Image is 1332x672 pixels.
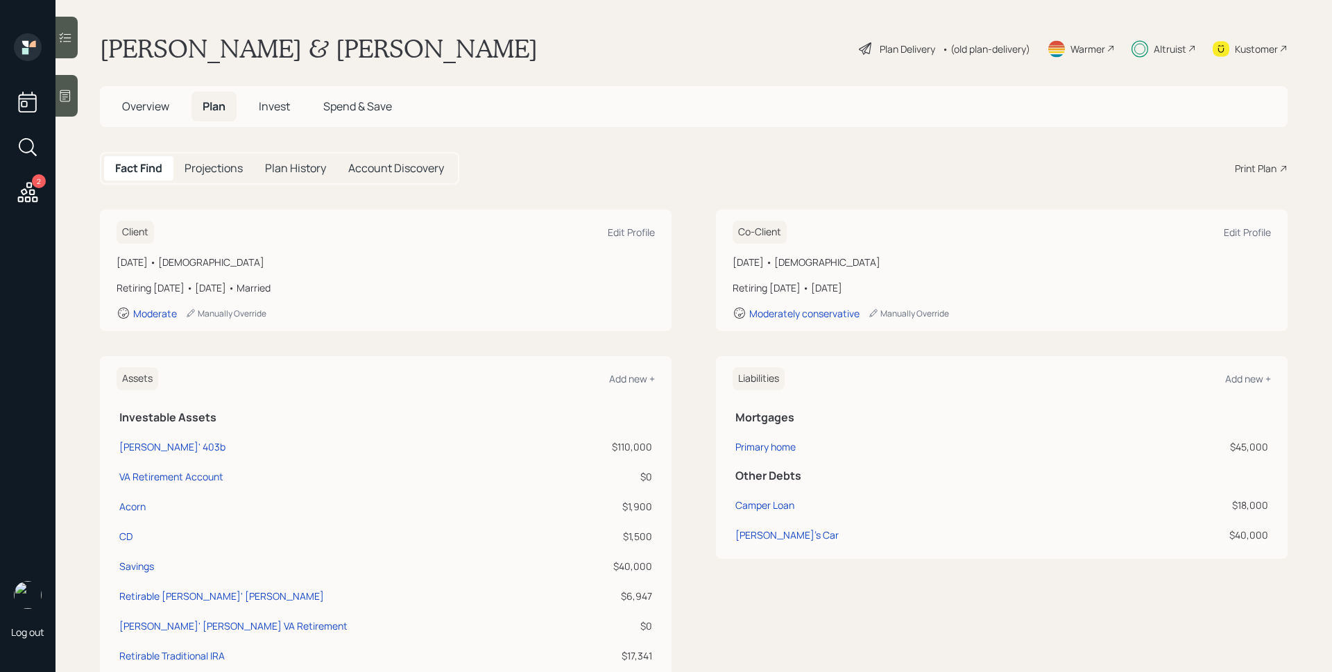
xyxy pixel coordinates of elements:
div: $0 [562,469,652,484]
div: Manually Override [868,308,949,319]
div: Retirable [PERSON_NAME]' [PERSON_NAME] [119,589,324,603]
div: Retirable Traditional IRA [119,648,225,663]
div: CD [119,529,133,544]
div: Add new + [609,372,655,385]
div: [PERSON_NAME]'s Car [735,528,839,542]
div: $0 [562,619,652,633]
img: james-distasi-headshot.png [14,581,42,609]
div: $1,500 [562,529,652,544]
div: Primary home [735,439,796,454]
h6: Liabilities [733,367,785,390]
h5: Plan History [265,162,326,175]
div: $40,000 [562,559,652,573]
div: VA Retirement Account [119,469,223,484]
div: 2 [32,174,46,188]
div: Warmer [1070,42,1105,56]
div: Add new + [1225,372,1271,385]
div: $110,000 [562,439,652,454]
div: [DATE] • [DEMOGRAPHIC_DATA] [117,255,655,269]
h5: Account Discovery [348,162,444,175]
div: Log out [11,625,44,639]
div: $18,000 [1118,498,1268,512]
span: Spend & Save [323,99,392,114]
div: Plan Delivery [880,42,935,56]
div: $40,000 [1118,528,1268,542]
h5: Other Debts [735,469,1268,482]
span: Plan [203,99,225,114]
div: $17,341 [562,648,652,663]
div: Retiring [DATE] • [DATE] [733,280,1271,295]
div: Manually Override [185,308,266,319]
div: [DATE] • [DEMOGRAPHIC_DATA] [733,255,1271,269]
span: Invest [259,99,290,114]
div: Moderate [133,307,177,320]
div: Edit Profile [1224,226,1271,239]
div: [PERSON_NAME]' [PERSON_NAME] VA Retirement [119,619,348,633]
div: Altruist [1154,42,1186,56]
div: • (old plan-delivery) [942,42,1030,56]
h1: [PERSON_NAME] & [PERSON_NAME] [100,33,538,64]
div: Kustomer [1235,42,1278,56]
div: Savings [119,559,154,573]
div: Print Plan [1235,161,1276,176]
h5: Mortgages [735,411,1268,424]
div: [PERSON_NAME]' 403b [119,439,225,454]
div: $1,900 [562,499,652,514]
div: Retiring [DATE] • [DATE] • Married [117,280,655,295]
span: Overview [122,99,169,114]
div: $45,000 [1118,439,1268,454]
div: Edit Profile [608,226,655,239]
div: $6,947 [562,589,652,603]
h5: Fact Find [115,162,162,175]
h6: Client [117,221,154,244]
h5: Projections [185,162,243,175]
div: Acorn [119,499,146,514]
h5: Investable Assets [119,411,652,424]
div: Camper Loan [735,498,794,512]
h6: Assets [117,367,158,390]
h6: Co-Client [733,221,787,244]
div: Moderately conservative [749,307,860,320]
